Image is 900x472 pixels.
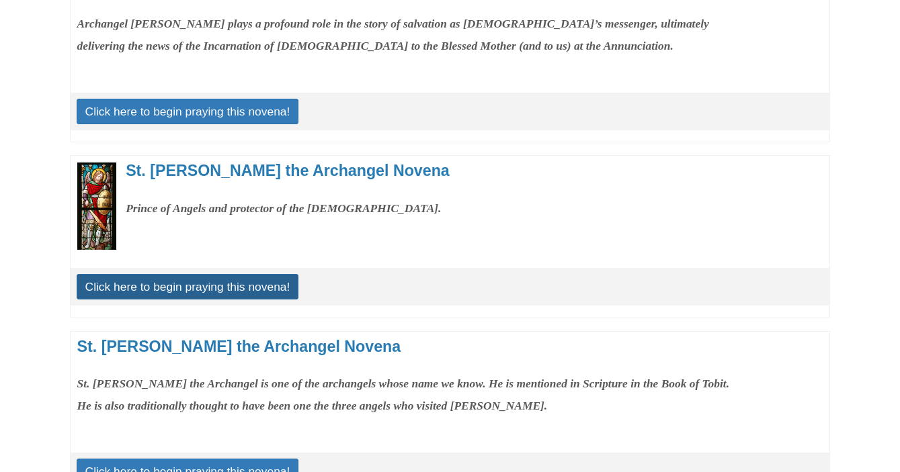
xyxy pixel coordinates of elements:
[77,99,299,124] a: Click here to begin praying this novena!
[126,162,450,179] a: St. [PERSON_NAME] the Archangel Novena
[77,162,116,250] a: Link to novena
[126,201,441,215] strong: Prince of Angels and protector of the [DEMOGRAPHIC_DATA].
[77,377,730,412] strong: St. [PERSON_NAME] the Archangel is one of the archangels whose name we know. He is mentioned in S...
[77,162,116,250] img: St. Michael the Archangel Novena
[77,274,299,299] a: Click here to begin praying this novena!
[77,17,709,52] strong: Archangel [PERSON_NAME] plays a profound role in the story of salvation as [DEMOGRAPHIC_DATA]’s m...
[77,338,401,355] a: St. [PERSON_NAME] the Archangel Novena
